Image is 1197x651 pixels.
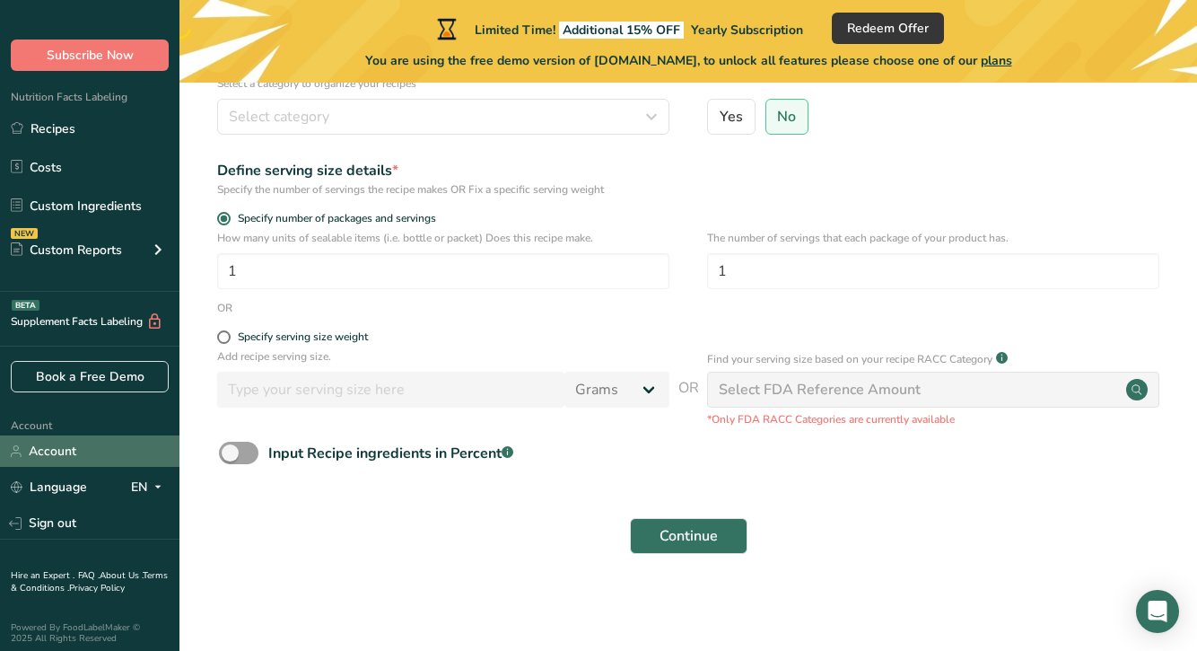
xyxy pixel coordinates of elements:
span: Yes [720,108,743,126]
span: Specify number of packages and servings [231,212,436,225]
div: Limited Time! [433,18,803,40]
button: Select category [217,99,669,135]
span: Select category [229,106,329,128]
a: Terms & Conditions . [11,569,168,594]
p: Add recipe serving size. [217,348,669,365]
p: *Only FDA RACC Categories are currently available [707,411,1159,427]
span: Additional 15% OFF [559,22,684,39]
div: EN [131,477,169,498]
div: Powered By FoodLabelMaker © 2025 All Rights Reserved [11,622,169,644]
span: OR [678,377,699,427]
p: How many units of sealable items (i.e. bottle or packet) Does this recipe make. [217,230,669,246]
a: FAQ . [78,569,100,582]
p: Find your serving size based on your recipe RACC Category [707,351,992,367]
span: You are using the free demo version of [DOMAIN_NAME], to unlock all features please choose one of... [365,51,1012,70]
input: Type your serving size here [217,372,564,408]
p: The number of servings that each package of your product has. [707,230,1159,246]
button: Redeem Offer [832,13,944,44]
div: Specify the number of servings the recipe makes OR Fix a specific serving weight [217,181,669,198]
div: Define serving size details [217,160,669,181]
a: Language [11,471,87,503]
div: OR [217,300,232,316]
span: Yearly Subscription [691,22,803,39]
a: Privacy Policy [69,582,125,594]
p: Select a category to organize your recipes [217,75,669,92]
div: Input Recipe ingredients in Percent [268,443,513,464]
div: BETA [12,300,39,311]
a: Book a Free Demo [11,361,169,392]
span: No [777,108,796,126]
div: Select FDA Reference Amount [719,379,921,400]
span: Continue [660,525,718,547]
div: Custom Reports [11,241,122,260]
span: Redeem Offer [847,19,929,38]
a: Hire an Expert . [11,569,74,582]
div: Specify serving size weight [238,330,368,344]
a: About Us . [100,569,143,582]
button: Continue [630,518,747,554]
div: NEW [11,228,38,239]
span: plans [981,52,1012,69]
div: Open Intercom Messenger [1136,590,1179,633]
button: Subscribe Now [11,40,169,71]
span: Subscribe Now [47,46,134,65]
